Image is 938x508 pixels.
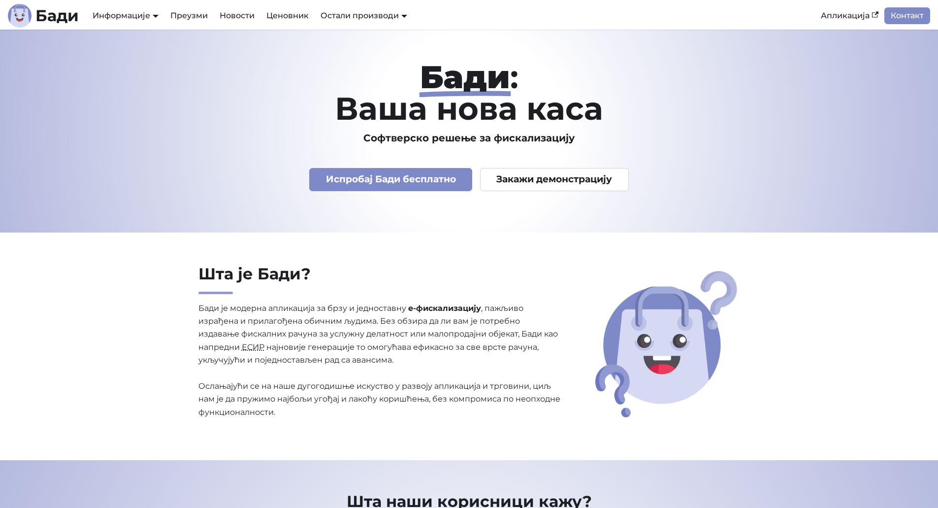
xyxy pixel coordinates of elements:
[214,7,260,24] a: Новости
[480,168,629,191] a: Закажи демонстрацију
[815,7,884,24] a: Апликација
[152,132,786,144] h3: Софтверско решење за фискализацију
[164,7,214,24] a: Преузми
[321,11,407,20] a: Остали производи
[884,7,930,24] a: Контакт
[8,4,32,28] img: Лого
[242,342,264,352] abbr: Електронски систем за издавање рачуна
[592,268,741,421] img: Шта је Бади?
[198,264,562,294] h2: Шта је Бади?
[35,8,79,24] b: Бади
[198,302,562,419] p: Бади је модерна апликација за брзу и једноставну , пажљиво израђена и прилагођена обичним људима....
[152,61,786,124] h1: : Ваша нова каса
[420,58,510,96] strong: Бади
[408,304,481,313] strong: е-фискализацију
[8,4,79,28] a: ЛогоБади
[309,168,472,191] a: Испробај Бади бесплатно
[93,11,159,20] a: Информације
[260,7,315,24] a: Ценовник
